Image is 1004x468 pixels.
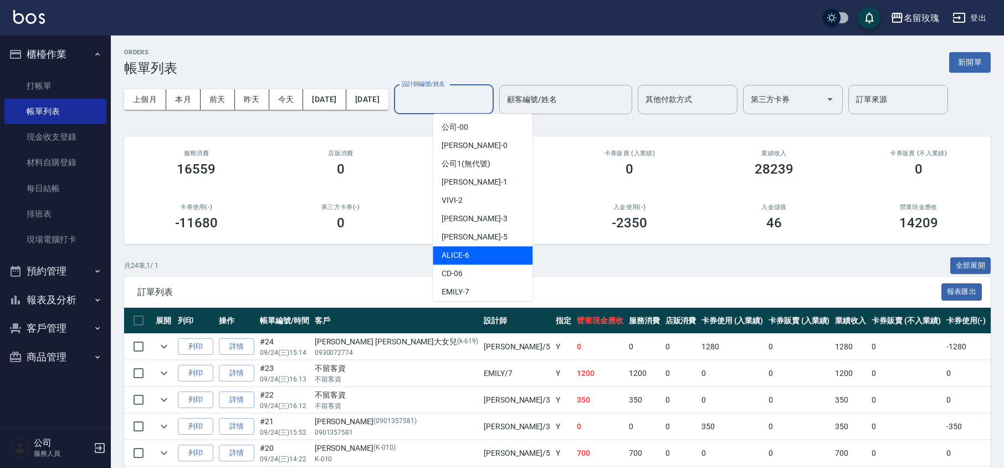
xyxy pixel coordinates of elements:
[699,360,766,386] td: 0
[626,414,663,440] td: 0
[948,8,991,28] button: 登出
[663,414,699,440] td: 0
[124,89,166,110] button: 上個月
[553,334,574,360] td: Y
[175,308,216,334] th: 列印
[832,440,869,466] td: 700
[402,80,445,88] label: 設計師編號/姓名
[257,360,312,386] td: #23
[574,387,626,413] td: 350
[574,334,626,360] td: 0
[442,140,507,151] span: [PERSON_NAME] -0
[4,150,106,175] a: 材料自購登錄
[859,204,977,211] h2: 營業現金應收
[949,52,991,73] button: 新開單
[442,231,507,243] span: [PERSON_NAME] -5
[442,250,469,261] span: ALICE -6
[13,10,45,24] img: Logo
[219,338,254,355] a: 詳情
[481,387,553,413] td: [PERSON_NAME] /3
[4,257,106,286] button: 預約管理
[315,389,478,401] div: 不留客資
[481,308,553,334] th: 設計師
[315,416,478,428] div: [PERSON_NAME]
[869,387,943,413] td: 0
[457,336,478,348] p: (k-619)
[941,286,982,297] a: 報表匯出
[442,268,463,279] span: CD -06
[869,440,943,466] td: 0
[941,283,982,301] button: 報表匯出
[869,334,943,360] td: 0
[4,314,106,343] button: 客戶管理
[663,308,699,334] th: 店販消費
[373,442,396,454] p: (K-010)
[481,360,553,386] td: EMILY /7
[315,428,478,438] p: 0901357581
[944,360,989,386] td: 0
[766,414,833,440] td: 0
[944,334,989,360] td: -1280
[219,391,254,409] a: 詳情
[426,204,544,211] h2: 其他付款方式(-)
[766,360,833,386] td: 0
[235,89,269,110] button: 昨天
[312,308,481,334] th: 客戶
[260,348,309,358] p: 09/24 (三) 15:14
[337,161,345,177] h3: 0
[626,308,663,334] th: 服務消費
[832,334,869,360] td: 1280
[4,40,106,69] button: 櫃檯作業
[178,445,213,462] button: 列印
[282,204,400,211] h2: 第三方卡券(-)
[34,449,90,459] p: 服務人員
[626,334,663,360] td: 0
[315,363,478,374] div: 不留客資
[219,365,254,382] a: 詳情
[315,454,478,464] p: K-010
[156,418,172,435] button: expand row
[899,215,938,231] h3: 14209
[571,150,689,157] h2: 卡券販賣 (入業績)
[4,201,106,227] a: 排班表
[442,286,469,298] span: EMILY -7
[699,387,766,413] td: 0
[315,348,478,358] p: 0930072774
[442,158,490,170] span: 公司1 (無代號)
[715,204,833,211] h2: 入金儲值
[4,73,106,99] a: 打帳單
[178,391,213,409] button: 列印
[915,161,923,177] h3: 0
[177,161,216,177] h3: 16559
[201,89,235,110] button: 前天
[663,387,699,413] td: 0
[219,418,254,435] a: 詳情
[571,204,689,211] h2: 入金使用(-)
[257,334,312,360] td: #24
[315,374,478,384] p: 不留客資
[260,401,309,411] p: 09/24 (三) 16:12
[4,286,106,314] button: 報表及分析
[442,121,468,133] span: 公司 -00
[315,401,478,411] p: 不留客資
[315,336,478,348] div: [PERSON_NAME] [PERSON_NAME]大女兒
[178,418,213,435] button: 列印
[153,308,175,334] th: 展開
[216,308,257,334] th: 操作
[766,334,833,360] td: 0
[9,437,31,459] img: Person
[442,176,507,188] span: [PERSON_NAME] -1
[553,308,574,334] th: 指定
[426,150,544,157] h2: 卡券使用 (入業績)
[481,440,553,466] td: [PERSON_NAME] /5
[663,360,699,386] td: 0
[663,334,699,360] td: 0
[442,195,463,206] span: VIVI -2
[574,414,626,440] td: 0
[755,161,793,177] h3: 28239
[337,215,345,231] h3: 0
[166,89,201,110] button: 本月
[574,360,626,386] td: 1200
[715,150,833,157] h2: 業績收入
[699,440,766,466] td: 0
